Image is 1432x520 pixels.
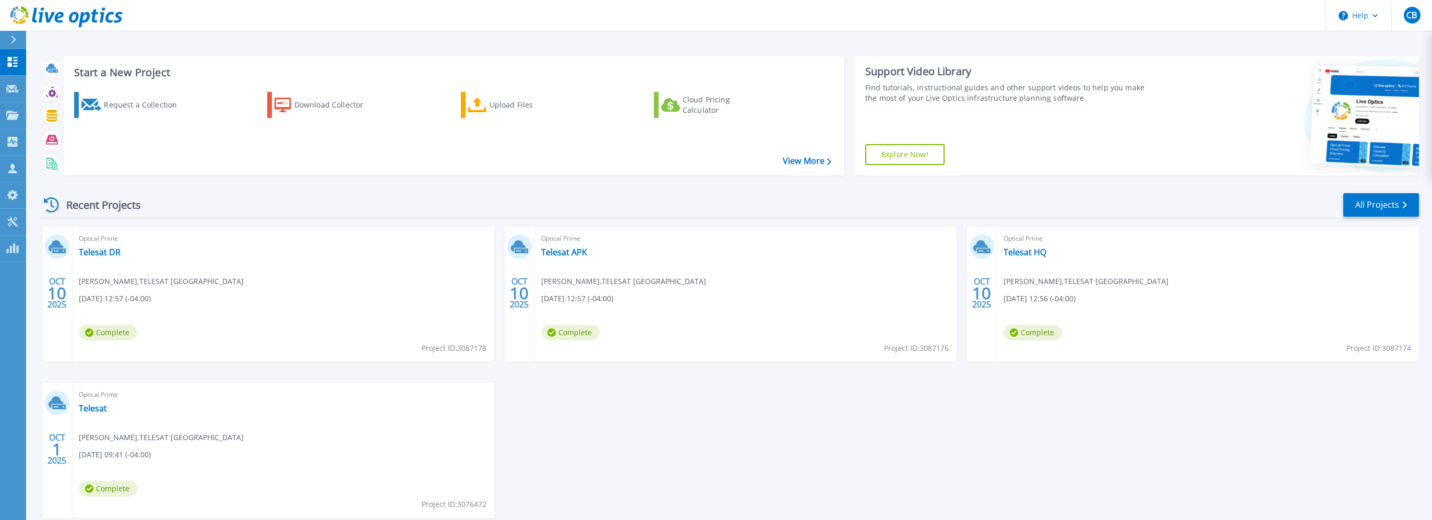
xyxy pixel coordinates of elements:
[461,92,577,118] a: Upload Files
[1343,193,1419,217] a: All Projects
[654,92,770,118] a: Cloud Pricing Calculator
[1004,293,1076,304] span: [DATE] 12:56 (-04:00)
[490,94,573,115] div: Upload Files
[865,82,1157,103] div: Find tutorials, instructional guides and other support videos to help you make the most of your L...
[79,449,151,460] span: [DATE] 09:41 (-04:00)
[422,499,486,510] span: Project ID: 3076472
[267,92,384,118] a: Download Collector
[509,274,529,312] div: OCT 2025
[74,92,190,118] a: Request a Collection
[510,289,529,298] span: 10
[1004,276,1168,287] span: [PERSON_NAME] , TELESAT [GEOGRAPHIC_DATA]
[40,192,155,218] div: Recent Projects
[47,289,66,298] span: 10
[79,432,244,443] span: [PERSON_NAME] , TELESAT [GEOGRAPHIC_DATA]
[541,233,950,244] span: Optical Prime
[865,144,945,165] a: Explore Now!
[79,325,137,340] span: Complete
[294,94,378,115] div: Download Collector
[79,247,121,257] a: Telesat DR
[1004,247,1046,257] a: Telesat HQ
[783,156,831,166] a: View More
[1004,233,1413,244] span: Optical Prime
[683,94,766,115] div: Cloud Pricing Calculator
[79,389,488,400] span: Optical Prime
[1406,11,1417,19] span: CB
[47,274,67,312] div: OCT 2025
[541,247,587,257] a: Telesat APK
[1004,325,1062,340] span: Complete
[52,445,62,454] span: 1
[79,403,107,413] a: Telesat
[1346,342,1411,354] span: Project ID: 3087174
[541,325,600,340] span: Complete
[104,94,187,115] div: Request a Collection
[541,276,706,287] span: [PERSON_NAME] , TELESAT [GEOGRAPHIC_DATA]
[79,233,488,244] span: Optical Prime
[972,274,992,312] div: OCT 2025
[79,481,137,497] span: Complete
[47,430,67,468] div: OCT 2025
[74,67,831,78] h3: Start a New Project
[865,65,1157,78] div: Support Video Library
[541,293,613,304] span: [DATE] 12:57 (-04:00)
[884,342,949,354] span: Project ID: 3087176
[79,293,151,304] span: [DATE] 12:57 (-04:00)
[972,289,991,298] span: 10
[422,342,486,354] span: Project ID: 3087178
[79,276,244,287] span: [PERSON_NAME] , TELESAT [GEOGRAPHIC_DATA]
